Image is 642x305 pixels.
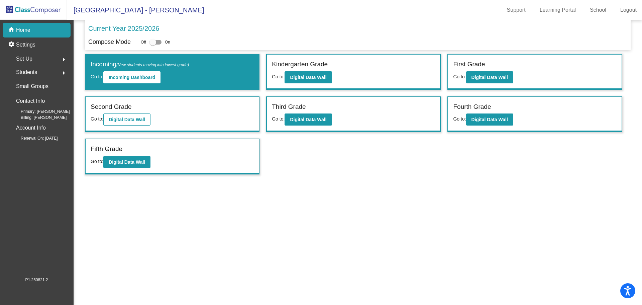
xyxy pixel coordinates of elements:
[272,74,285,79] span: Go to:
[453,74,466,79] span: Go to:
[272,102,306,112] label: Third Grade
[290,75,326,80] b: Digital Data Wall
[141,39,146,45] span: Off
[67,5,204,15] span: [GEOGRAPHIC_DATA] - [PERSON_NAME]
[285,71,332,83] button: Digital Data Wall
[453,102,491,112] label: Fourth Grade
[88,23,159,33] p: Current Year 2025/2026
[16,54,32,64] span: Set Up
[8,26,16,34] mat-icon: home
[8,41,16,49] mat-icon: settings
[16,96,45,106] p: Contact Info
[16,68,37,77] span: Students
[103,156,150,168] button: Digital Data Wall
[502,5,531,15] a: Support
[272,60,328,69] label: Kindergarten Grade
[466,71,513,83] button: Digital Data Wall
[91,74,103,79] span: Go to:
[91,116,103,122] span: Go to:
[16,123,46,133] p: Account Info
[615,5,642,15] a: Logout
[466,113,513,126] button: Digital Data Wall
[116,63,189,67] span: (New students moving into lowest grade)
[109,159,145,165] b: Digital Data Wall
[109,75,155,80] b: Incoming Dashboard
[88,37,131,47] p: Compose Mode
[60,56,68,64] mat-icon: arrow_right
[16,41,35,49] p: Settings
[471,75,508,80] b: Digital Data Wall
[103,113,150,126] button: Digital Data Wall
[453,116,466,122] span: Go to:
[584,5,612,15] a: School
[165,39,170,45] span: On
[109,117,145,122] b: Digital Data Wall
[91,60,189,69] label: Incoming
[16,26,30,34] p: Home
[103,71,160,83] button: Incoming Dashboard
[60,69,68,77] mat-icon: arrow_right
[290,117,326,122] b: Digital Data Wall
[471,117,508,122] b: Digital Data Wall
[91,159,103,164] span: Go to:
[91,102,132,112] label: Second Grade
[16,82,48,91] p: Small Groups
[272,116,285,122] span: Go to:
[10,108,70,115] span: Primary: [PERSON_NAME]
[453,60,485,69] label: First Grade
[10,135,58,141] span: Renewal On: [DATE]
[10,115,67,121] span: Billing: [PERSON_NAME]
[534,5,581,15] a: Learning Portal
[285,113,332,126] button: Digital Data Wall
[91,144,122,154] label: Fifth Grade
